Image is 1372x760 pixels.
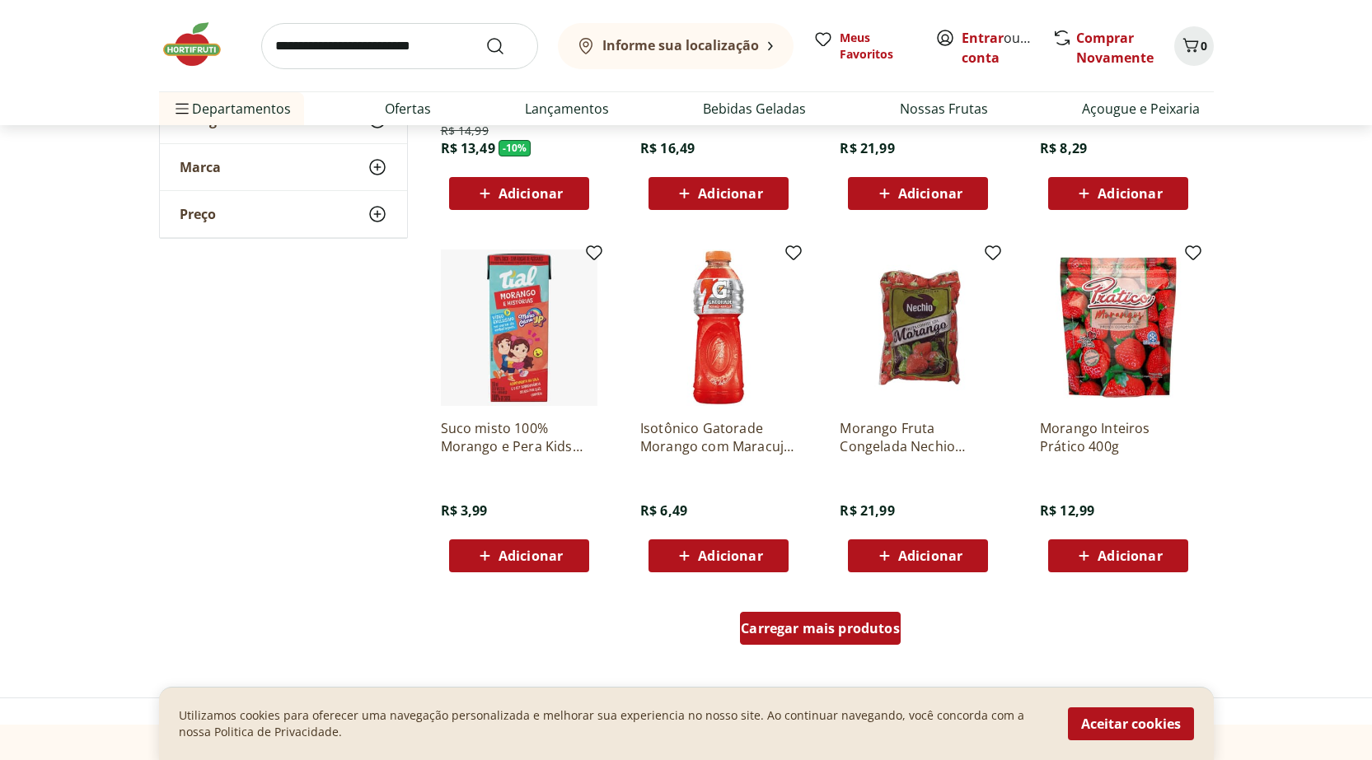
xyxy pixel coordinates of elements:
span: Meus Favoritos [840,30,915,63]
button: Adicionar [449,539,589,572]
button: Adicionar [1048,177,1188,210]
span: - 10 % [499,140,531,156]
a: Entrar [962,29,1004,47]
span: R$ 12,99 [1040,501,1094,520]
span: Marca [180,159,221,175]
img: Hortifruti [159,20,241,69]
span: R$ 16,49 [640,139,695,157]
a: Isotônico Gatorade Morango com Maracujá 500ml gelado [640,419,797,455]
span: Adicionar [698,549,762,562]
button: Marca [160,144,407,190]
input: search [261,23,538,69]
span: ou [962,28,1035,68]
span: R$ 3,99 [441,501,488,520]
a: Ofertas [385,99,431,119]
button: Preço [160,191,407,237]
button: Adicionar [1048,539,1188,572]
a: Morango Inteiros Prático 400g [1040,419,1196,455]
span: R$ 13,49 [441,139,495,157]
a: Morango Fruta Congelada Nechio 1,02kg [840,419,996,455]
span: Adicionar [698,187,762,200]
span: R$ 21,99 [840,501,894,520]
span: Carregar mais produtos [741,622,900,635]
a: Nossas Frutas [900,99,988,119]
a: Suco misto 100% Morango e Pera Kids Tial 200ml [441,419,597,455]
button: Menu [172,89,192,128]
span: Adicionar [499,187,563,200]
span: Adicionar [1098,549,1162,562]
img: Isotônico Gatorade Morango com Maracujá 500ml gelado [640,249,797,406]
span: R$ 8,29 [1040,139,1087,157]
span: Preço [180,206,216,222]
span: Adicionar [898,187,962,200]
span: Adicionar [1098,187,1162,200]
button: Adicionar [848,539,988,572]
button: Aceitar cookies [1068,707,1194,740]
img: Morango Fruta Congelada Nechio 1,02kg [840,249,996,406]
button: Informe sua localização [558,23,794,69]
button: Adicionar [848,177,988,210]
a: Criar conta [962,29,1052,67]
a: Lançamentos [525,99,609,119]
a: Comprar Novamente [1076,29,1154,67]
span: Adicionar [898,549,962,562]
a: Bebidas Geladas [703,99,806,119]
span: R$ 6,49 [640,501,687,520]
p: Utilizamos cookies para oferecer uma navegação personalizada e melhorar sua experiencia no nosso ... [179,707,1048,740]
img: Suco misto 100% Morango e Pera Kids Tial 200ml [441,249,597,406]
button: Carrinho [1174,26,1214,66]
span: R$ 14,99 [441,123,489,139]
span: Departamentos [172,89,291,128]
span: R$ 21,99 [840,139,894,157]
a: Carregar mais produtos [740,612,901,651]
a: Meus Favoritos [813,30,915,63]
button: Adicionar [649,177,789,210]
img: Morango Inteiros Prático 400g [1040,249,1196,406]
b: Informe sua localização [602,36,759,54]
span: Adicionar [499,549,563,562]
button: Adicionar [649,539,789,572]
button: Adicionar [449,177,589,210]
a: Açougue e Peixaria [1082,99,1200,119]
span: 0 [1201,38,1207,54]
button: Submit Search [485,36,525,56]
